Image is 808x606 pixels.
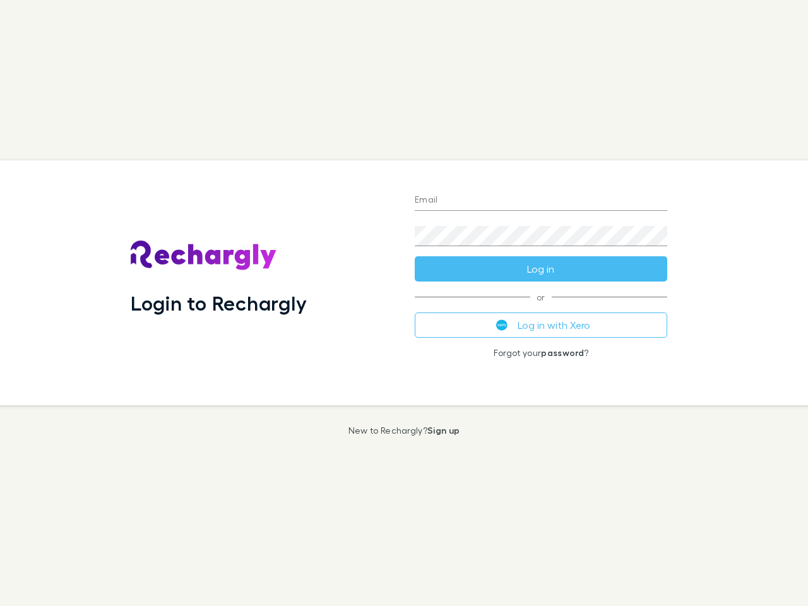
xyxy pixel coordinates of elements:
img: Rechargly's Logo [131,241,277,271]
span: or [415,297,667,297]
a: Sign up [427,425,460,436]
p: Forgot your ? [415,348,667,358]
img: Xero's logo [496,319,508,331]
button: Log in with Xero [415,312,667,338]
h1: Login to Rechargly [131,291,307,315]
p: New to Rechargly? [348,425,460,436]
button: Log in [415,256,667,282]
a: password [541,347,584,358]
